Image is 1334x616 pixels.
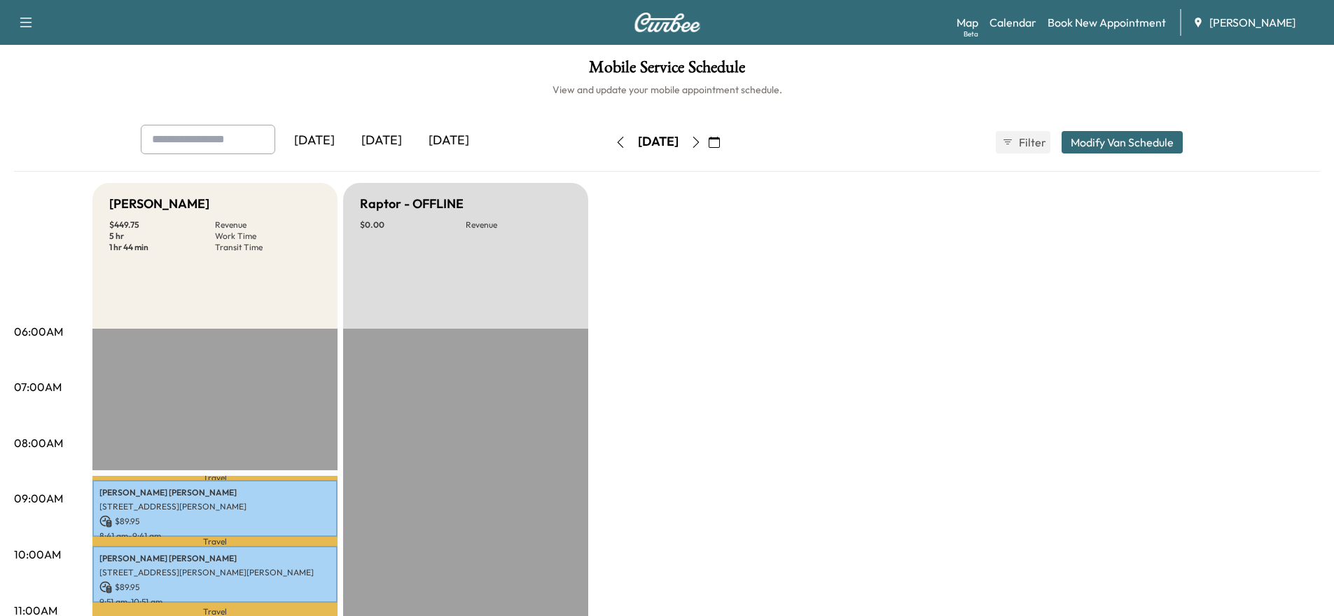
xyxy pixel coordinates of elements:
p: $ 0.00 [360,219,466,231]
p: 8:41 am - 9:41 am [99,531,331,542]
p: 06:00AM [14,323,63,340]
span: [PERSON_NAME] [1209,14,1295,31]
p: $ 89.95 [99,515,331,528]
button: Modify Van Schedule [1062,131,1183,153]
p: 07:00AM [14,378,62,395]
p: 10:00AM [14,546,61,563]
p: Travel [92,476,338,481]
p: $ 449.75 [109,219,215,231]
h6: View and update your mobile appointment schedule. [14,83,1320,97]
div: [DATE] [638,133,679,151]
div: [DATE] [281,125,348,157]
p: $ 89.95 [99,581,331,594]
p: 9:51 am - 10:51 am [99,596,331,608]
p: 09:00AM [14,490,63,507]
span: Filter [1019,134,1044,151]
a: MapBeta [957,14,978,31]
div: Beta [964,29,978,39]
p: [PERSON_NAME] [PERSON_NAME] [99,553,331,564]
p: Transit Time [215,242,321,253]
div: [DATE] [415,125,482,157]
p: [STREET_ADDRESS][PERSON_NAME] [99,501,331,512]
button: Filter [996,131,1050,153]
h5: [PERSON_NAME] [109,194,209,214]
a: Book New Appointment [1048,14,1166,31]
a: Calendar [989,14,1036,31]
p: Revenue [466,219,571,231]
img: Curbee Logo [634,13,701,32]
p: 1 hr 44 min [109,242,215,253]
p: [PERSON_NAME] [PERSON_NAME] [99,487,331,498]
p: 5 hr [109,231,215,242]
p: Revenue [215,219,321,231]
p: Work Time [215,231,321,242]
h5: Raptor - OFFLINE [360,194,464,214]
p: 08:00AM [14,434,63,451]
p: [STREET_ADDRESS][PERSON_NAME][PERSON_NAME] [99,567,331,578]
p: Travel [92,537,338,546]
div: [DATE] [348,125,415,157]
h1: Mobile Service Schedule [14,59,1320,83]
